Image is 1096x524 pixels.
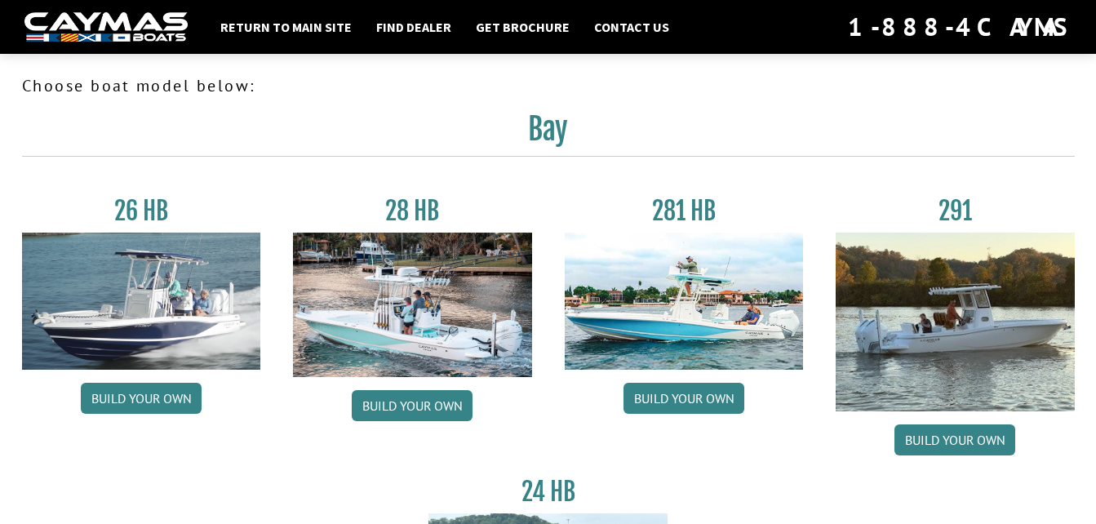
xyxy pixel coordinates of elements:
[428,477,668,507] h3: 24 HB
[293,233,532,377] img: 28_hb_thumbnail_for_caymas_connect.jpg
[586,16,677,38] a: Contact Us
[894,424,1015,455] a: Build your own
[565,196,804,226] h3: 281 HB
[352,390,473,421] a: Build your own
[565,233,804,370] img: 28-hb-twin.jpg
[81,383,202,414] a: Build your own
[212,16,360,38] a: Return to main site
[22,196,261,226] h3: 26 HB
[623,383,744,414] a: Build your own
[848,9,1072,45] div: 1-888-4CAYMAS
[836,196,1075,226] h3: 291
[468,16,578,38] a: Get Brochure
[836,233,1075,411] img: 291_Thumbnail.jpg
[24,12,188,42] img: white-logo-c9c8dbefe5ff5ceceb0f0178aa75bf4bb51f6bca0971e226c86eb53dfe498488.png
[293,196,532,226] h3: 28 HB
[22,73,1075,98] p: Choose boat model below:
[22,233,261,370] img: 26_new_photo_resized.jpg
[368,16,459,38] a: Find Dealer
[22,111,1075,157] h2: Bay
